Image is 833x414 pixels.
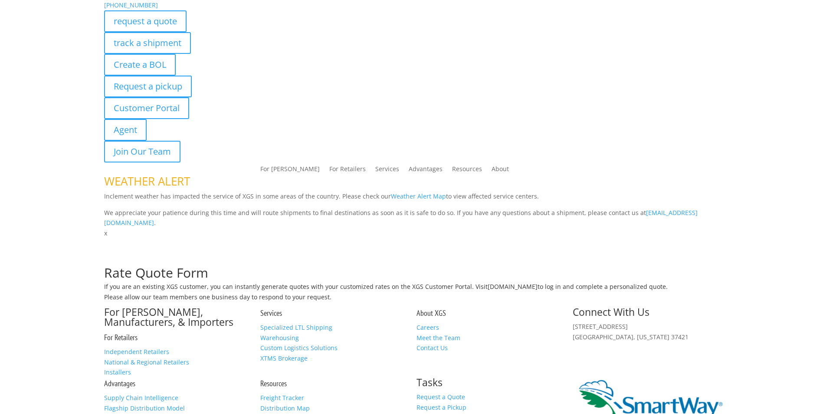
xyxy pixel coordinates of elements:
a: Customer Portal [104,97,189,119]
a: Custom Logistics Solutions [260,344,338,352]
a: Advantages [409,166,443,176]
a: Agent [104,119,147,141]
a: For Retailers [329,166,366,176]
a: Meet the Team [416,334,460,342]
a: [DOMAIN_NAME] [488,282,538,291]
a: request a quote [104,10,187,32]
a: Services [260,308,282,318]
a: Independent Retailers [104,348,169,356]
a: National & Regional Retailers [104,358,189,366]
h2: Tasks [416,378,573,392]
a: For Retailers [104,332,138,342]
a: For [PERSON_NAME], Manufacturers, & Importers [104,305,233,329]
img: group-6 [573,342,581,350]
p: Complete the form below for a customized quote based on your shipping needs. [104,256,729,266]
a: Specialized LTL Shipping [260,323,332,331]
a: Advantages [104,378,135,388]
h1: Request a Quote [104,238,729,256]
a: Resources [452,166,482,176]
p: x [104,228,729,238]
a: [PHONE_NUMBER] [104,1,158,9]
a: Warehousing [260,334,299,342]
a: Request a pickup [104,76,192,97]
h1: Rate Quote Form [104,266,729,284]
a: Create a BOL [104,54,176,76]
a: track a shipment [104,32,191,54]
a: Services [375,166,399,176]
a: Join Our Team [104,141,180,162]
p: Inclement weather has impacted the service of XGS in some areas of the country. Please check our ... [104,191,729,208]
a: Request a Pickup [416,403,466,411]
span: to log in and complete a personalized quote. [538,282,668,291]
h2: Connect With Us [573,307,729,321]
a: Supply Chain Intelligence [104,394,178,402]
p: We appreciate your patience during this time and will route shipments to final destinations as so... [104,208,729,229]
a: Resources [260,378,287,388]
a: About XGS [416,308,446,318]
a: XTMS Brokerage [260,354,308,362]
a: About [492,166,509,176]
a: Careers [416,323,439,331]
h6: Please allow our team members one business day to respond to your request. [104,294,729,305]
a: For [PERSON_NAME] [260,166,320,176]
a: Contact Us [416,344,448,352]
a: Weather Alert Map [391,192,446,200]
p: [STREET_ADDRESS] [GEOGRAPHIC_DATA], [US_STATE] 37421 [573,321,729,342]
span: WEATHER ALERT [104,173,190,189]
a: Request a Quote [416,393,465,401]
a: Installers [104,368,131,376]
a: Distribution Map [260,404,310,412]
a: Freight Tracker [260,394,304,402]
a: Flagship Distribution Model [104,404,185,412]
span: If you are an existing XGS customer, you can instantly generate quotes with your customized rates... [104,282,488,291]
